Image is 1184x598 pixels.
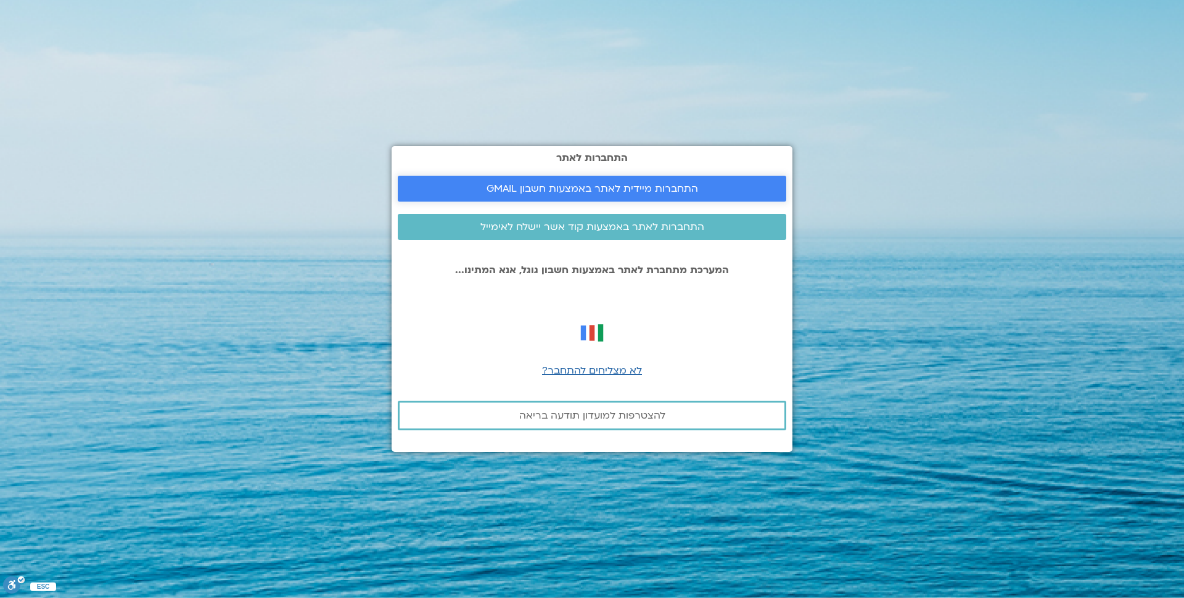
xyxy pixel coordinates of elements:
[487,183,698,194] span: התחברות מיידית לאתר באמצעות חשבון GMAIL
[398,152,786,163] h2: התחברות לאתר
[542,364,642,377] a: לא מצליחים להתחבר?
[519,410,665,421] span: להצטרפות למועדון תודעה בריאה
[398,214,786,240] a: התחברות לאתר באמצעות קוד אשר יישלח לאימייל
[398,176,786,202] a: התחברות מיידית לאתר באמצעות חשבון GMAIL
[480,221,704,232] span: התחברות לאתר באמצעות קוד אשר יישלח לאימייל
[398,264,786,276] p: המערכת מתחברת לאתר באמצעות חשבון גוגל, אנא המתינו...
[398,401,786,430] a: להצטרפות למועדון תודעה בריאה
